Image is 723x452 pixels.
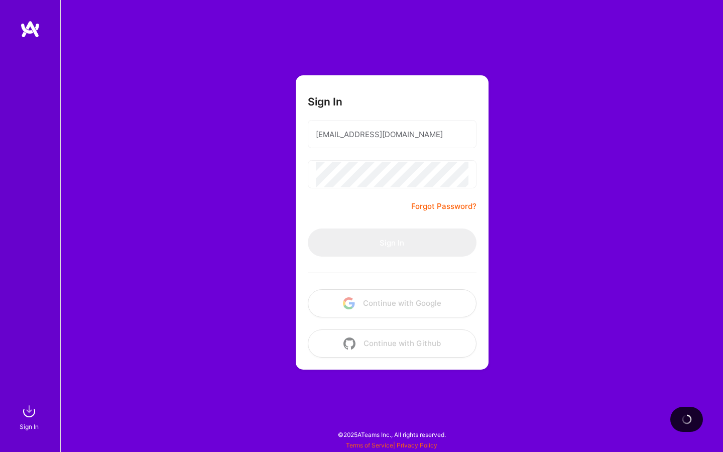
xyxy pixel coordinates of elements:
button: Continue with Google [308,289,476,317]
span: | [346,441,437,449]
img: loading [681,413,693,425]
a: Forgot Password? [411,200,476,212]
h3: Sign In [308,95,342,108]
button: Sign In [308,229,476,257]
a: Privacy Policy [397,441,437,449]
img: icon [343,297,355,309]
div: Sign In [20,421,39,432]
a: sign inSign In [21,401,39,432]
input: Email... [316,122,468,147]
img: sign in [19,401,39,421]
a: Terms of Service [346,441,393,449]
button: Continue with Github [308,329,476,358]
div: © 2025 ATeams Inc., All rights reserved. [60,422,723,447]
img: icon [343,337,355,350]
img: logo [20,20,40,38]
